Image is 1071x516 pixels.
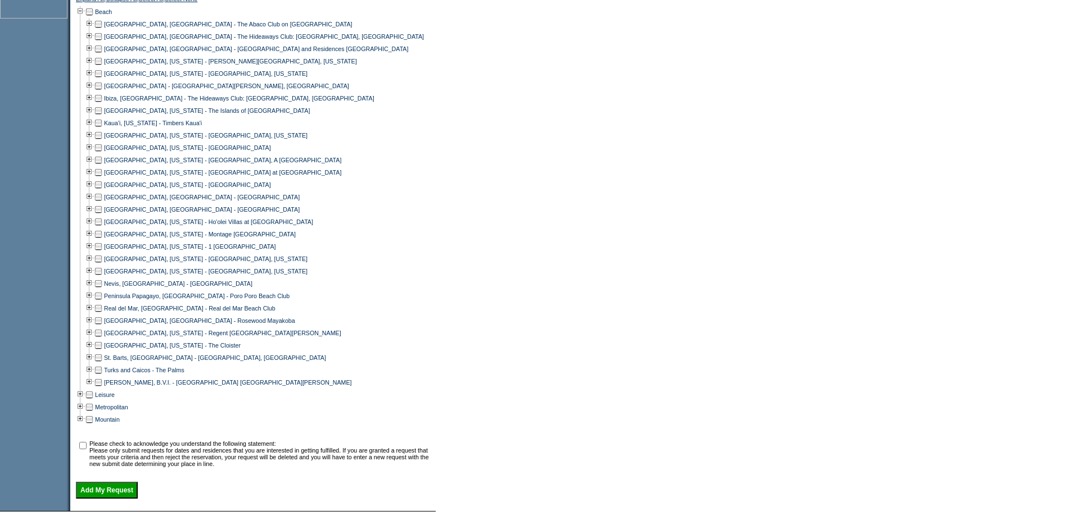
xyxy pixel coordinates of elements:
input: Add My Request [76,482,138,499]
a: [PERSON_NAME], B.V.I. - [GEOGRAPHIC_DATA] [GEOGRAPHIC_DATA][PERSON_NAME] [104,379,352,386]
a: Metropolitan [95,404,128,410]
a: [GEOGRAPHIC_DATA], [US_STATE] - [GEOGRAPHIC_DATA] at [GEOGRAPHIC_DATA] [104,169,341,176]
a: Ibiza, [GEOGRAPHIC_DATA] - The Hideaways Club: [GEOGRAPHIC_DATA], [GEOGRAPHIC_DATA] [104,95,374,102]
a: Mountain [95,416,120,423]
a: [GEOGRAPHIC_DATA], [US_STATE] - [GEOGRAPHIC_DATA], [US_STATE] [104,132,308,139]
a: Leisure [95,391,115,398]
td: Please check to acknowledge you understand the following statement: Please only submit requests f... [89,440,432,467]
a: [GEOGRAPHIC_DATA], [US_STATE] - Regent [GEOGRAPHIC_DATA][PERSON_NAME] [104,330,341,336]
a: [GEOGRAPHIC_DATA], [US_STATE] - The Islands of [GEOGRAPHIC_DATA] [104,107,310,114]
a: [GEOGRAPHIC_DATA], [US_STATE] - Montage [GEOGRAPHIC_DATA] [104,231,296,238]
a: [GEOGRAPHIC_DATA], [GEOGRAPHIC_DATA] - [GEOGRAPHIC_DATA] [104,194,300,200]
a: St. Barts, [GEOGRAPHIC_DATA] - [GEOGRAPHIC_DATA], [GEOGRAPHIC_DATA] [104,354,326,361]
a: [GEOGRAPHIC_DATA], [US_STATE] - [PERSON_NAME][GEOGRAPHIC_DATA], [US_STATE] [104,58,357,65]
a: [GEOGRAPHIC_DATA], [GEOGRAPHIC_DATA] - [GEOGRAPHIC_DATA] and Residences [GEOGRAPHIC_DATA] [104,45,408,52]
a: [GEOGRAPHIC_DATA] - [GEOGRAPHIC_DATA][PERSON_NAME], [GEOGRAPHIC_DATA] [104,83,349,89]
a: Turks and Caicos - The Palms [104,367,184,373]
a: Real del Mar, [GEOGRAPHIC_DATA] - Real del Mar Beach Club [104,305,275,312]
a: [GEOGRAPHIC_DATA], [US_STATE] - Ho'olei Villas at [GEOGRAPHIC_DATA] [104,218,313,225]
a: [GEOGRAPHIC_DATA], [US_STATE] - [GEOGRAPHIC_DATA], [US_STATE] [104,255,308,262]
a: [GEOGRAPHIC_DATA], [GEOGRAPHIC_DATA] - Rosewood Mayakoba [104,317,295,324]
a: [GEOGRAPHIC_DATA], [US_STATE] - [GEOGRAPHIC_DATA], [US_STATE] [104,268,308,275]
a: [GEOGRAPHIC_DATA], [US_STATE] - [GEOGRAPHIC_DATA] [104,144,271,151]
a: [GEOGRAPHIC_DATA], [GEOGRAPHIC_DATA] - The Abaco Club on [GEOGRAPHIC_DATA] [104,21,353,28]
a: Nevis, [GEOGRAPHIC_DATA] - [GEOGRAPHIC_DATA] [104,280,252,287]
a: [GEOGRAPHIC_DATA], [US_STATE] - 1 [GEOGRAPHIC_DATA] [104,243,276,250]
a: Kaua'i, [US_STATE] - Timbers Kaua'i [104,120,202,126]
a: [GEOGRAPHIC_DATA], [US_STATE] - The Cloister [104,342,241,349]
a: [GEOGRAPHIC_DATA], [US_STATE] - [GEOGRAPHIC_DATA], [US_STATE] [104,70,308,77]
a: [GEOGRAPHIC_DATA], [GEOGRAPHIC_DATA] - The Hideaways Club: [GEOGRAPHIC_DATA], [GEOGRAPHIC_DATA] [104,33,424,40]
a: Beach [95,8,112,15]
a: [GEOGRAPHIC_DATA], [US_STATE] - [GEOGRAPHIC_DATA] [104,181,271,188]
a: Peninsula Papagayo, [GEOGRAPHIC_DATA] - Poro Poro Beach Club [104,293,290,299]
a: [GEOGRAPHIC_DATA], [US_STATE] - [GEOGRAPHIC_DATA], A [GEOGRAPHIC_DATA] [104,157,341,163]
a: [GEOGRAPHIC_DATA], [GEOGRAPHIC_DATA] - [GEOGRAPHIC_DATA] [104,206,300,213]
